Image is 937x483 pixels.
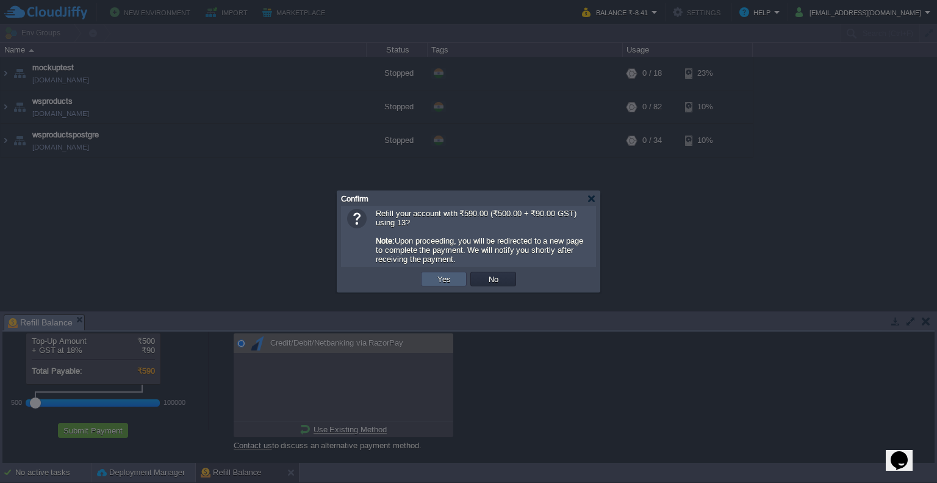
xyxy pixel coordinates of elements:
[341,194,368,203] span: Confirm
[886,434,925,471] iframe: chat widget
[376,236,395,245] b: Note:
[376,209,583,264] span: Refill your account with ₹590.00 (₹500.00 + ₹90.00 GST) using 13? Upon proceeding, you will be re...
[434,274,454,285] button: Yes
[485,274,502,285] button: No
